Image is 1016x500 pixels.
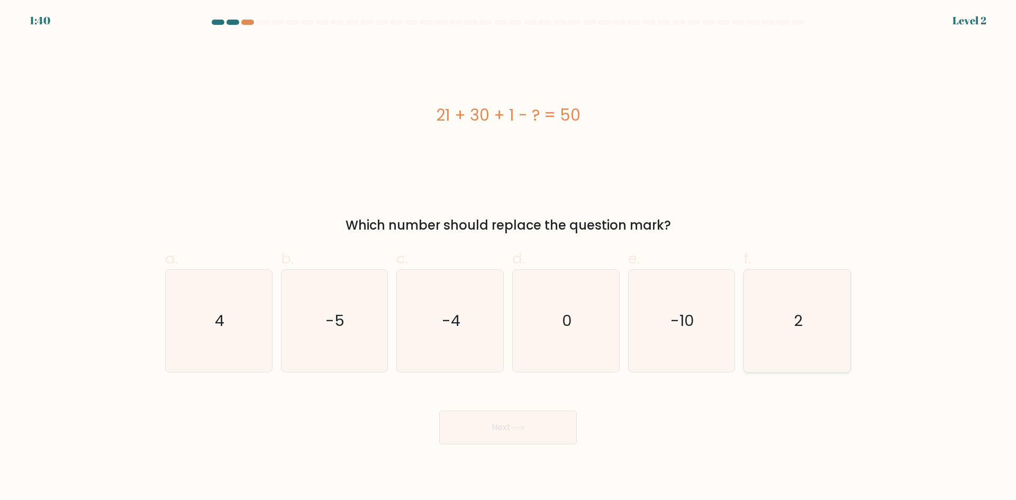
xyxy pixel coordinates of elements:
[171,216,845,235] div: Which number should replace the question mark?
[562,310,572,331] text: 0
[165,248,178,269] span: a.
[670,310,694,331] text: -10
[326,310,345,331] text: -5
[165,103,851,127] div: 21 + 30 + 1 - ? = 50
[628,248,640,269] span: e.
[396,248,408,269] span: c.
[512,248,525,269] span: d.
[794,310,803,331] text: 2
[952,13,986,29] div: Level 2
[743,248,751,269] span: f.
[442,310,460,331] text: -4
[215,310,224,331] text: 4
[281,248,294,269] span: b.
[439,411,577,444] button: Next
[30,13,50,29] div: 1:40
